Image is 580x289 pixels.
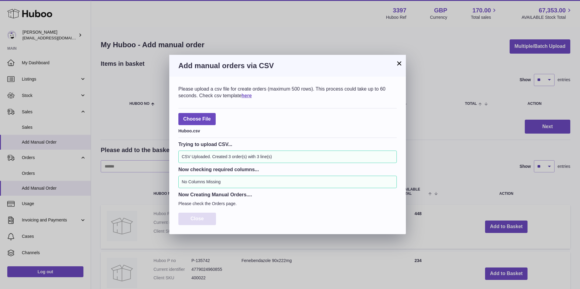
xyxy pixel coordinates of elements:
div: Please upload a csv file for create orders (maximum 500 rows). This process could take up to 60 s... [178,86,397,99]
div: Huboo.csv [178,127,397,134]
h3: Add manual orders via CSV [178,61,397,71]
span: Close [191,216,204,221]
div: CSV Uploaded. Created 3 order(s) with 3 line(s) [178,151,397,163]
h3: Now checking required columns... [178,166,397,173]
p: Please check the Orders page. [178,201,397,207]
h3: Now Creating Manual Orders.... [178,191,397,198]
div: No Columns Missing [178,176,397,188]
button: Close [178,213,216,225]
button: × [396,60,403,67]
span: Choose File [178,113,216,125]
a: here [241,93,252,98]
h3: Trying to upload CSV... [178,141,397,148]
